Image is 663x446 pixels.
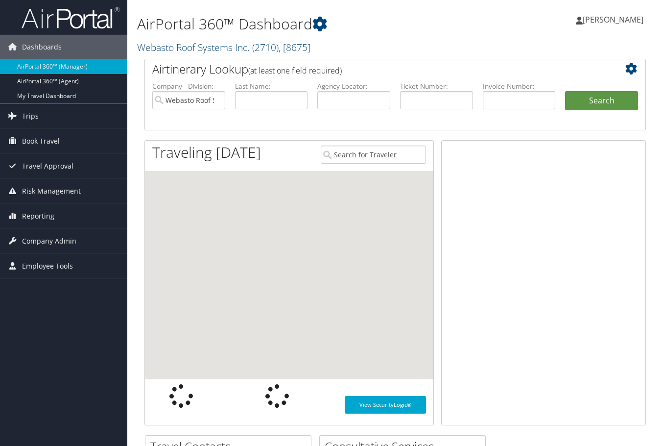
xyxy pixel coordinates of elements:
a: [PERSON_NAME] [576,5,653,34]
span: (at least one field required) [248,65,342,76]
label: Invoice Number: [483,81,556,91]
span: Company Admin [22,229,76,253]
h2: Airtinerary Lookup [152,61,596,77]
label: Last Name: [235,81,308,91]
input: Search for Traveler [321,146,426,164]
label: Agency Locator: [317,81,390,91]
img: airportal-logo.png [22,6,119,29]
span: [PERSON_NAME] [583,14,643,25]
label: Company - Division: [152,81,225,91]
span: Dashboards [22,35,62,59]
label: Ticket Number: [400,81,473,91]
h1: AirPortal 360™ Dashboard [137,14,481,34]
a: Webasto Roof Systems Inc. [137,41,310,54]
span: Risk Management [22,179,81,203]
span: , [ 8675 ] [279,41,310,54]
span: Reporting [22,204,54,228]
span: Book Travel [22,129,60,153]
span: ( 2710 ) [252,41,279,54]
span: Travel Approval [22,154,73,178]
span: Trips [22,104,39,128]
h1: Traveling [DATE] [152,142,261,163]
a: View SecurityLogic® [345,396,426,414]
button: Search [565,91,638,111]
span: Employee Tools [22,254,73,278]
